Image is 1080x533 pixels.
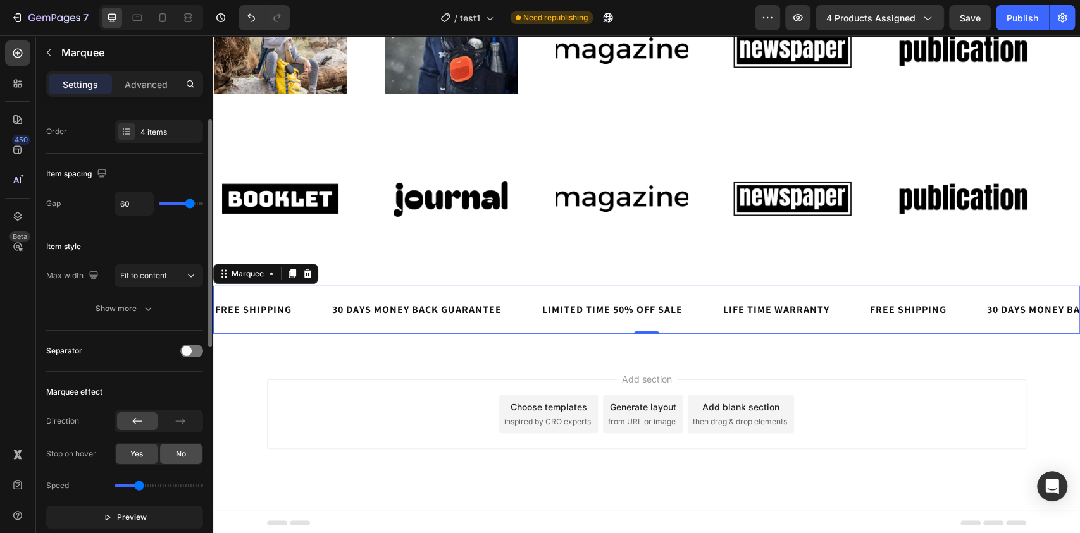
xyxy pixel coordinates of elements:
div: Separator [46,345,82,357]
span: Yes [130,448,143,460]
span: from URL or image [395,381,462,392]
p: Advanced [125,78,168,91]
div: LIMITED TIME 50% OFF SALE [328,266,471,283]
div: Beta [9,231,30,242]
button: Preview [46,506,203,529]
div: 30 DAYS MONEY BACK GUARANTEE [118,266,290,283]
span: Need republishing [523,12,588,23]
div: Marquee effect [46,386,102,398]
div: Item spacing [46,166,109,183]
div: Show more [96,302,154,315]
div: Direction [46,415,79,427]
button: 4 products assigned [816,5,944,30]
span: Preview [117,511,147,524]
span: 4 products assigned [826,11,916,25]
div: Choose templates [297,365,374,378]
div: LIFE TIME WARRANTY [509,266,618,283]
div: FREE SHIPPING [1,266,80,283]
div: 4 items [140,126,200,138]
span: Save [960,13,981,23]
p: Marquee [61,45,198,60]
div: Generate layout [397,365,463,378]
div: Item style [46,241,81,252]
div: Undo/Redo [239,5,290,30]
input: Auto [115,192,153,215]
button: 7 [5,5,94,30]
button: Save [949,5,991,30]
button: Publish [996,5,1049,30]
img: Alt image [1,135,133,192]
div: Speed [46,480,69,491]
span: Add section [404,337,464,350]
p: Settings [63,78,98,91]
div: Stop on hover [46,448,96,460]
span: / [454,11,457,25]
div: Marquee [16,233,53,244]
div: Add blank section [489,365,566,378]
div: 450 [12,135,30,145]
span: Fit to content [120,271,167,280]
span: No [176,448,186,460]
div: Publish [1007,11,1038,25]
div: 30 DAYS MONEY BACK GUARANTEE [773,266,945,283]
span: inspired by CRO experts [291,381,378,392]
iframe: To enrich screen reader interactions, please activate Accessibility in Grammarly extension settings [213,35,1080,533]
span: test1 [460,11,480,25]
div: FREE SHIPPING [655,266,735,283]
p: 7 [83,10,89,25]
img: Alt image [513,135,646,192]
span: then drag & drop elements [480,381,574,392]
img: Alt image [683,135,816,192]
div: Gap [46,198,61,209]
img: Alt image [171,135,304,192]
div: Max width [46,267,101,285]
div: Order [46,126,67,137]
button: Show more [46,297,203,320]
div: Open Intercom Messenger [1037,471,1067,501]
img: Alt image [342,135,475,192]
button: Fit to content [115,264,203,287]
